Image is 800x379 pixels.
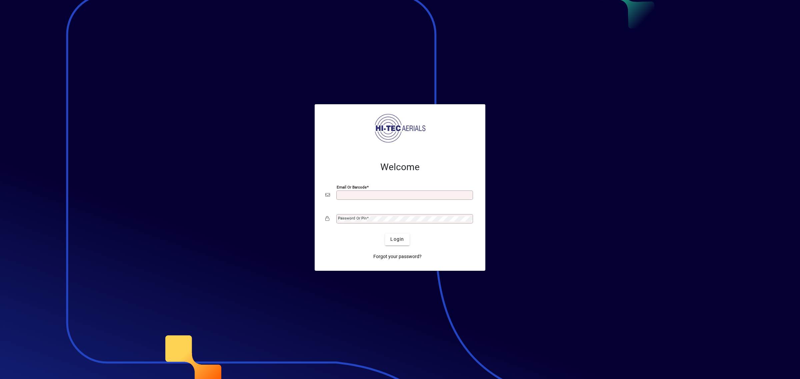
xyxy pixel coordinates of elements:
mat-label: Email or Barcode [337,185,367,189]
h2: Welcome [325,162,475,173]
button: Login [385,233,409,245]
a: Forgot your password? [371,251,424,263]
mat-label: Password or Pin [338,216,367,220]
span: Login [390,236,404,243]
span: Forgot your password? [373,253,422,260]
